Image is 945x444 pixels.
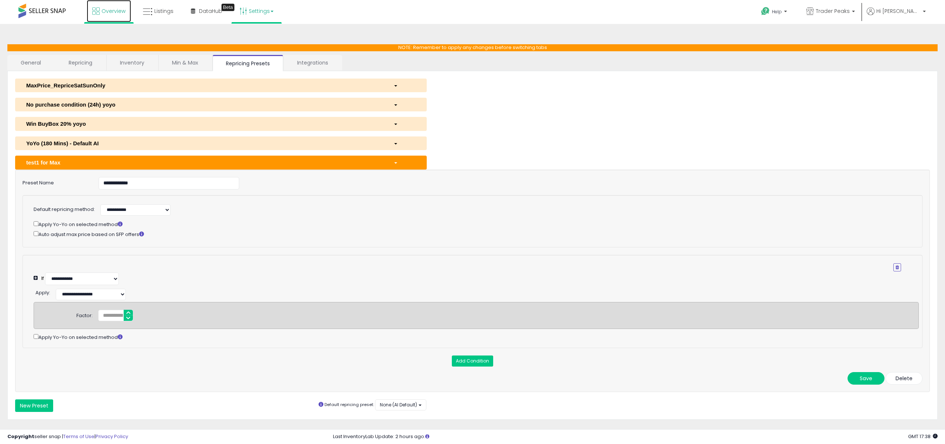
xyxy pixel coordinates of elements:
[15,136,427,150] button: YoYo (180 Mins) - Default AI
[848,372,884,385] button: Save
[15,399,53,412] button: New Preset
[896,265,899,270] i: Remove Condition
[21,81,388,89] div: MaxPrice_RepriceSatSunOnly
[17,177,93,187] label: Preset Name
[199,7,222,15] span: DataHub
[425,434,429,439] i: Click here to read more about un-synced listings.
[34,206,95,213] label: Default repricing method:
[324,402,374,408] small: Default repricing preset:
[34,333,919,341] div: Apply Yo-Yo on selected method
[15,79,427,92] button: MaxPrice_RepriceSatSunOnly
[375,399,426,410] button: None (AI Default)
[107,55,158,70] a: Inventory
[21,139,388,147] div: YoYo (180 Mins) - Default AI
[772,8,782,15] span: Help
[284,55,341,70] a: Integrations
[21,101,388,108] div: No purchase condition (24h) yoyo
[7,55,55,70] a: General
[816,7,850,15] span: Trader Peaks
[34,230,901,238] div: Auto adjust max price based on SFP offers
[34,220,901,228] div: Apply Yo-Yo on selected method
[55,55,106,70] a: Repricing
[333,433,938,440] div: Last InventoryLab Update: 2 hours ago.
[15,117,427,131] button: Win BuyBox 20% yoyo
[755,1,794,24] a: Help
[159,55,212,70] a: Min & Max
[867,7,926,24] a: Hi [PERSON_NAME]
[21,120,388,128] div: Win BuyBox 20% yoyo
[154,7,173,15] span: Listings
[15,156,427,169] button: test1 for Max
[35,287,50,296] div: :
[7,433,128,440] div: seller snap | |
[76,310,93,319] div: Factor:
[876,7,921,15] span: Hi [PERSON_NAME]
[96,433,128,440] a: Privacy Policy
[21,159,388,166] div: test1 for Max
[35,289,49,296] span: Apply
[908,433,938,440] span: 2025-09-10 17:38 GMT
[213,55,283,71] a: Repricing Presets
[7,433,34,440] strong: Copyright
[380,402,417,408] span: None (AI Default)
[15,98,427,111] button: No purchase condition (24h) yoyo
[63,433,94,440] a: Terms of Use
[102,7,126,15] span: Overview
[452,355,493,367] button: Add Condition
[761,7,770,16] i: Get Help
[886,372,922,385] button: Delete
[221,4,234,11] div: Tooltip anchor
[7,44,938,51] p: NOTE: Remember to apply any changes before switching tabs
